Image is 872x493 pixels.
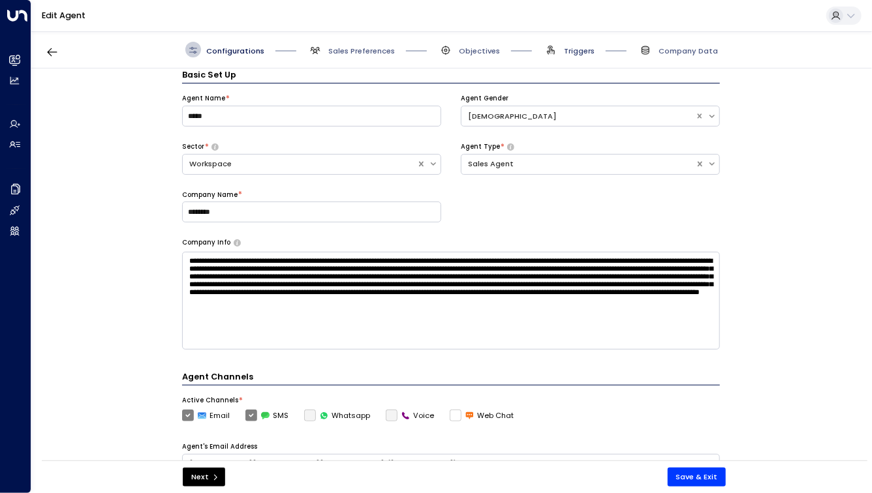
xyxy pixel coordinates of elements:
label: Agent Gender [461,94,508,103]
label: SMS [245,410,288,421]
label: Web Chat [450,410,514,421]
div: To activate this channel, please go to the Integrations page [304,410,370,421]
label: Agent Type [461,142,500,151]
h4: Agent Channels [182,370,720,385]
label: Active Channels [182,396,238,405]
label: Voice [386,410,434,421]
span: Triggers [564,46,595,56]
div: Sales Agent [468,158,689,170]
button: Save & Exit [668,468,726,486]
label: Whatsapp [304,410,370,421]
label: Agent Name [182,94,225,103]
label: Email [182,410,230,421]
label: Company Info [182,238,230,247]
label: Sector [182,142,204,151]
div: [PERSON_NAME][EMAIL_ADDRESS][DOMAIN_NAME] ([PERSON_NAME]) [189,458,689,470]
label: Company Name [182,190,238,200]
div: Workspace [189,158,410,170]
button: Next [183,468,225,486]
div: [DEMOGRAPHIC_DATA] [468,111,689,122]
span: Configurations [206,46,264,56]
button: Select whether your copilot will handle inquiries directly from leads or from brokers representin... [507,143,514,150]
button: Select whether your copilot will handle inquiries directly from leads or from brokers representin... [211,143,219,150]
span: Company Data [659,46,718,56]
div: To activate this channel, please go to the Integrations page [386,410,434,421]
span: Sales Preferences [328,46,395,56]
h3: Basic Set Up [182,68,720,83]
label: Agent's Email Address [182,442,257,451]
a: Edit Agent [42,10,86,21]
button: Provide a brief overview of your company, including your industry, products or services, and any ... [234,239,241,246]
span: Objectives [459,46,500,56]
